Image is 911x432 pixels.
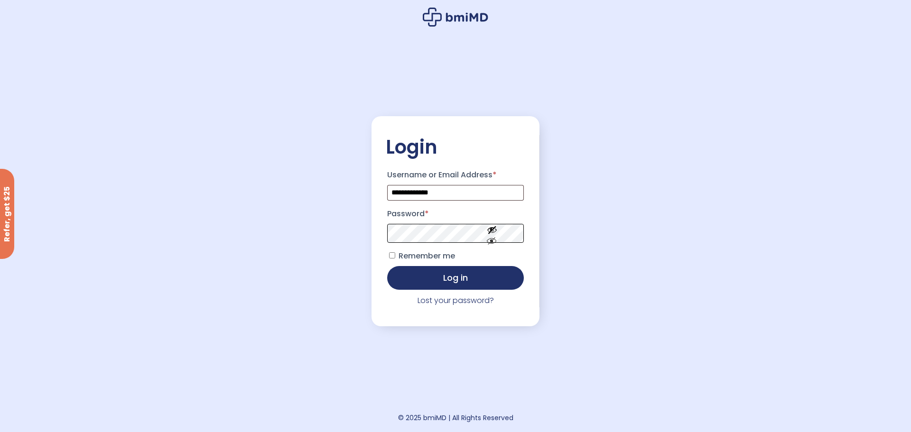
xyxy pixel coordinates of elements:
[418,295,494,306] a: Lost your password?
[387,266,524,290] button: Log in
[398,411,513,424] div: © 2025 bmiMD | All Rights Reserved
[387,206,524,221] label: Password
[389,252,395,258] input: Remember me
[386,135,525,159] h2: Login
[465,217,519,249] button: Show password
[399,250,455,261] span: Remember me
[387,167,524,183] label: Username or Email Address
